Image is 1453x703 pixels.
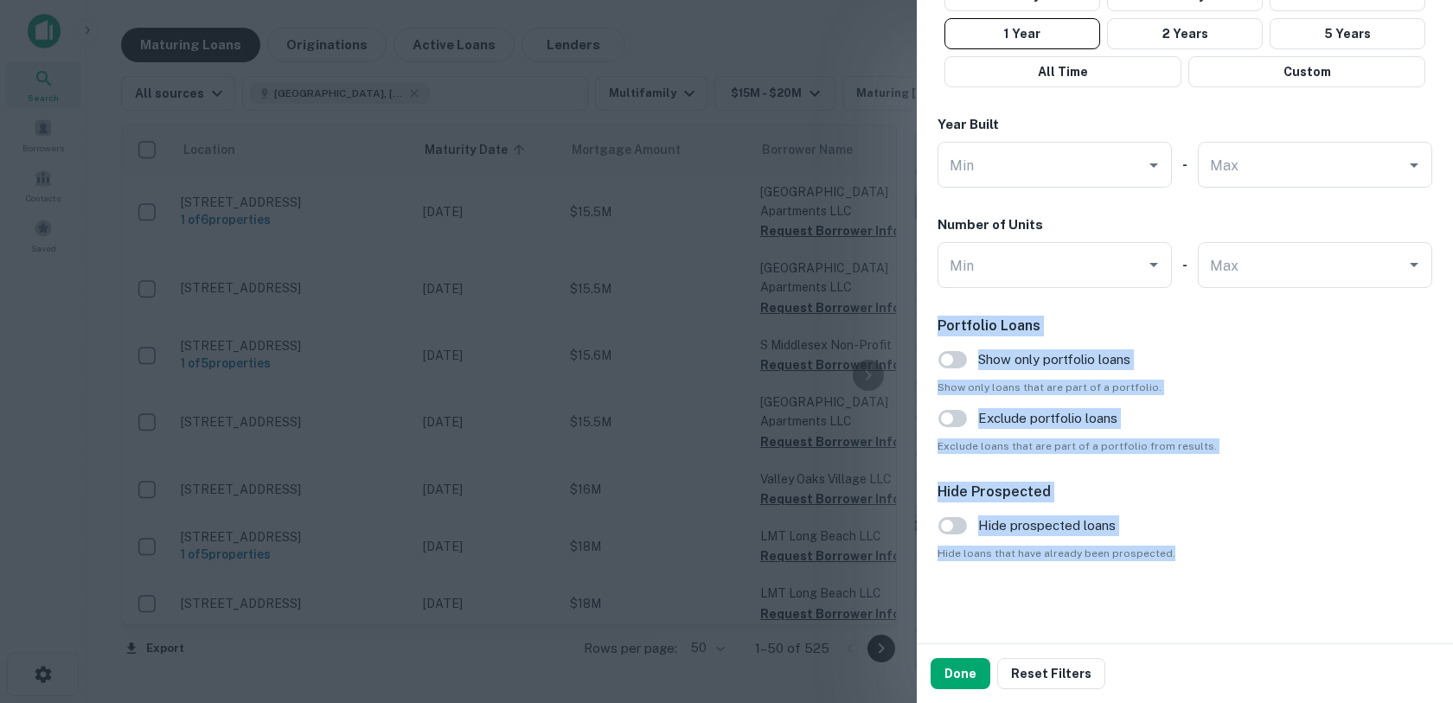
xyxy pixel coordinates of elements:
[997,658,1105,689] button: Reset Filters
[978,408,1117,429] span: Exclude portfolio loans
[938,546,1432,561] span: Hide loans that have already been prospected.
[938,380,1432,395] span: Show only loans that are part of a portfolio.
[1142,153,1166,177] button: Open
[1402,153,1426,177] button: Open
[978,349,1130,370] span: Show only portfolio loans
[938,316,1432,336] h6: Portfolio Loans
[938,115,999,135] h6: Year Built
[1367,565,1453,648] iframe: Chat Widget
[1107,18,1263,49] button: 2 Years
[938,482,1432,502] h6: Hide Prospected
[1188,56,1425,87] button: Custom
[938,438,1432,454] span: Exclude loans that are part of a portfolio from results.
[938,215,1043,235] h6: Number of Units
[1142,252,1166,277] button: Open
[944,56,1181,87] button: All Time
[931,658,990,689] button: Done
[944,18,1100,49] button: 1 Year
[978,515,1116,536] span: Hide prospected loans
[1182,155,1187,175] h6: -
[1402,252,1426,277] button: Open
[1182,255,1187,275] h6: -
[1270,18,1425,49] button: 5 Years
